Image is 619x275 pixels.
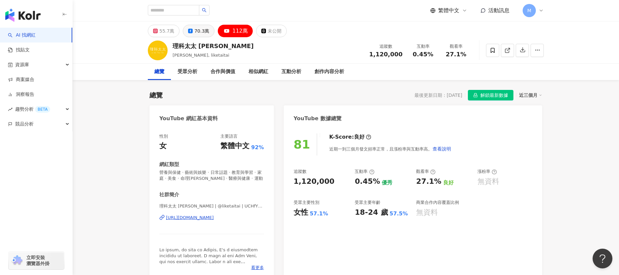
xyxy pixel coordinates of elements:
[159,170,264,181] span: 營養與保健 · 藝術與娛樂 · 日常話題 · 教育與學習 · 家庭 · 美食 · 命理[PERSON_NAME] · 醫療與健康 · 運動
[211,68,235,76] div: 合作與價值
[416,177,441,187] div: 27.1%
[256,25,287,37] button: 未公開
[382,179,392,186] div: 優秀
[480,90,508,101] span: 解鎖最新數據
[218,25,253,37] button: 112萬
[294,177,335,187] div: 1,120,000
[294,200,319,206] div: 受眾主要性別
[355,200,380,206] div: 受眾主要年齡
[26,255,49,266] span: 立即安裝 瀏覽器外掛
[314,68,344,76] div: 創作內容分析
[355,207,388,218] div: 18-24 歲
[8,107,13,112] span: rise
[159,26,174,36] div: 55.7萬
[477,177,499,187] div: 無資料
[294,138,310,151] div: 81
[159,191,179,198] div: 社群簡介
[473,93,478,97] span: lock
[310,210,328,217] div: 57.1%
[159,215,264,221] a: [URL][DOMAIN_NAME]
[159,115,218,122] div: YouTube 網紅基本資料
[369,43,403,50] div: 追蹤數
[232,26,248,36] div: 112萬
[8,32,36,39] a: searchAI 找網紅
[194,26,209,36] div: 70.3萬
[8,47,30,53] a: 找貼文
[443,43,469,50] div: 觀看率
[294,169,307,175] div: 追蹤數
[438,7,459,14] span: 繁體中文
[268,26,281,36] div: 未公開
[8,91,34,98] a: 洞察報告
[220,133,238,139] div: 主要語言
[202,8,207,13] span: search
[414,93,462,98] div: 最後更新日期：[DATE]
[413,51,433,58] span: 0.45%
[15,117,34,131] span: 競品分析
[8,76,34,83] a: 商案媒合
[148,41,168,60] img: KOL Avatar
[527,7,531,14] span: M
[416,207,438,218] div: 無資料
[159,203,264,209] span: 理科太太 [PERSON_NAME] | @liketaitai | UCHfY_EOzB1i57hYLSw_rYMg
[443,179,454,186] div: 良好
[15,102,50,117] span: 趨勢分析
[477,169,497,175] div: 漲粉率
[154,68,164,76] div: 總覽
[593,249,612,268] iframe: Help Scout Beacon - Open
[11,255,23,266] img: chrome extension
[294,115,342,122] div: YouTube 數據總覽
[432,142,451,155] button: 查看說明
[446,51,466,58] span: 27.1%
[220,141,249,151] div: 繁體中文
[15,57,29,72] span: 資源庫
[410,43,436,50] div: 互動率
[248,68,268,76] div: 相似網紅
[251,144,264,151] span: 92%
[355,169,374,175] div: 互動率
[416,169,436,175] div: 觀看率
[166,215,214,221] div: [URL][DOMAIN_NAME]
[173,53,229,58] span: [PERSON_NAME], liketaitai
[159,133,168,139] div: 性別
[251,265,264,271] span: 看更多
[149,91,163,100] div: 總覽
[390,210,408,217] div: 57.5%
[354,133,365,141] div: 良好
[329,133,371,141] div: K-Score :
[294,207,308,218] div: 女性
[35,106,50,113] div: BETA
[468,90,513,100] button: 解鎖最新數據
[159,161,179,168] div: 網紅類型
[433,146,451,151] span: 查看說明
[148,25,179,37] button: 55.7萬
[5,9,41,22] img: logo
[519,91,542,99] div: 近三個月
[281,68,301,76] div: 互動分析
[178,68,197,76] div: 受眾分析
[369,51,403,58] span: 1,120,000
[488,7,509,14] span: 活動訊息
[9,252,64,269] a: chrome extension立即安裝 瀏覽器外掛
[329,142,451,155] div: 近期一到三個月發文頻率正常，且漲粉率與互動率高。
[183,25,214,37] button: 70.3萬
[355,177,380,187] div: 0.45%
[416,200,459,206] div: 商業合作內容覆蓋比例
[159,141,167,151] div: 女
[173,42,254,50] div: 理科太太 [PERSON_NAME]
